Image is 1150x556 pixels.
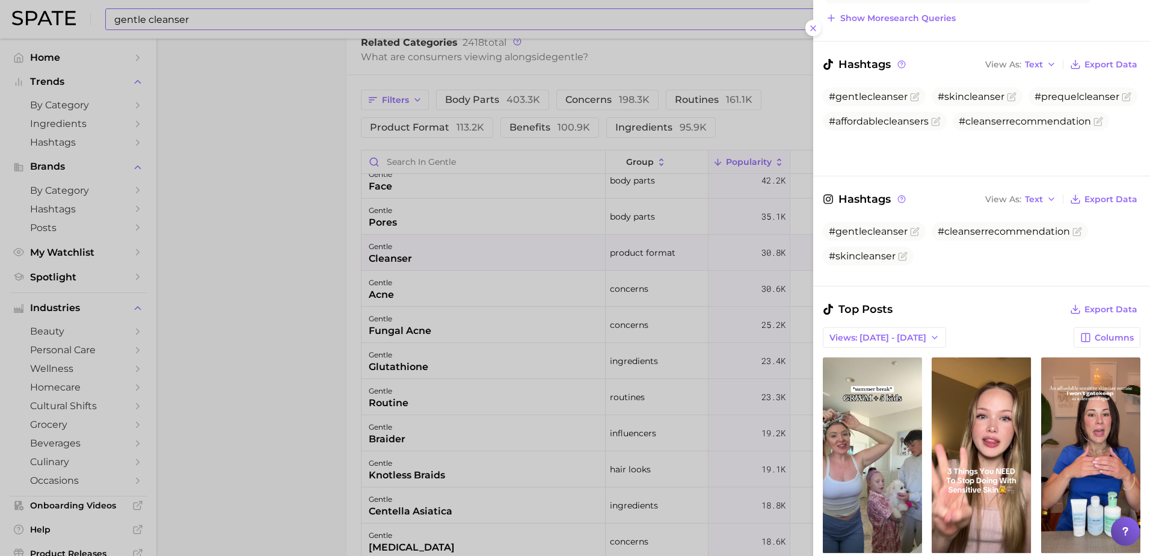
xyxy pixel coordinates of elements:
[1067,56,1140,73] button: Export Data
[982,191,1059,207] button: View AsText
[1122,92,1131,102] button: Flag as miscategorized or irrelevant
[1074,327,1140,348] button: Columns
[910,227,920,236] button: Flag as miscategorized or irrelevant
[985,196,1021,203] span: View As
[1084,60,1137,70] span: Export Data
[959,116,1091,127] span: #cleanserrecommendation
[982,57,1059,72] button: View AsText
[1084,304,1137,315] span: Export Data
[829,91,908,102] span: #gentlecleanser
[1007,92,1016,102] button: Flag as miscategorized or irrelevant
[1035,91,1119,102] span: #prequelcleanser
[910,92,920,102] button: Flag as miscategorized or irrelevant
[823,10,959,26] button: Show moresearch queries
[1072,227,1082,236] button: Flag as miscategorized or irrelevant
[829,250,896,262] span: #skincleanser
[829,116,929,127] span: #affordablecleansers
[829,333,926,343] span: Views: [DATE] - [DATE]
[1084,194,1137,205] span: Export Data
[1025,61,1043,68] span: Text
[1025,196,1043,203] span: Text
[823,327,946,348] button: Views: [DATE] - [DATE]
[1067,191,1140,208] button: Export Data
[985,61,1021,68] span: View As
[1095,333,1134,343] span: Columns
[938,91,1004,102] span: #skincleanser
[823,56,908,73] span: Hashtags
[840,13,956,23] span: Show more search queries
[829,226,908,237] span: #gentlecleanser
[1067,301,1140,318] button: Export Data
[823,191,908,208] span: Hashtags
[898,252,908,261] button: Flag as miscategorized or irrelevant
[1093,117,1103,126] button: Flag as miscategorized or irrelevant
[823,301,893,318] span: Top Posts
[931,117,941,126] button: Flag as miscategorized or irrelevant
[938,226,1070,237] span: #cleanserrecommendation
